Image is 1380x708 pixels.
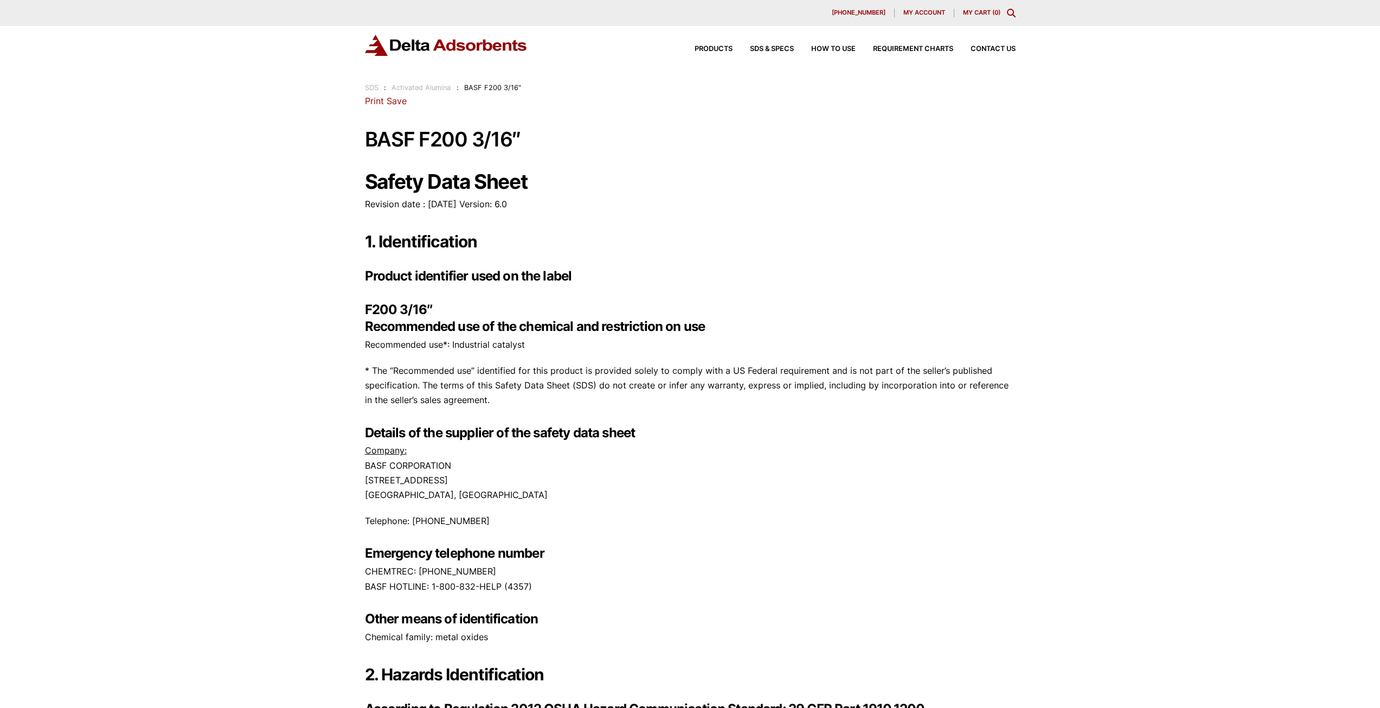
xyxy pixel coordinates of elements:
[832,10,885,16] span: [PHONE_NUMBER]
[365,665,544,684] strong: 2. Hazards Identification
[365,443,1016,502] p: BASF CORPORATION [STREET_ADDRESS] [GEOGRAPHIC_DATA], [GEOGRAPHIC_DATA]
[903,10,945,16] span: My account
[1007,9,1016,17] div: Toggle Modal Content
[387,95,407,106] a: Save
[971,46,1016,53] span: Contact Us
[464,84,521,92] span: BASF F200 3/16″
[750,46,794,53] span: SDS & SPECS
[365,363,1016,408] p: * The “Recommended use” identified for this product is provided solely to comply with a US Federa...
[677,46,733,53] a: Products
[823,9,895,17] a: [PHONE_NUMBER]
[365,564,1016,594] p: CHEMTREC: [PHONE_NUMBER] BASF HOTLINE: 1-800-832-HELP (4357)
[811,46,856,53] span: How to Use
[794,46,856,53] a: How to Use
[873,46,953,53] span: Requirement Charts
[365,169,528,194] strong: Safety Data Sheet
[365,268,572,284] strong: Product identifier used on the label
[963,9,1000,16] a: My Cart (0)
[365,35,528,56] img: Delta Adsorbents
[365,514,1016,528] p: Telephone: [PHONE_NUMBER]
[856,46,953,53] a: Requirement Charts
[365,630,1016,645] p: Chemical family: metal oxides
[365,445,407,456] u: Company:
[365,302,433,317] strong: F200 3/16″
[365,425,636,441] strong: Details of the supplier of the safety data sheet
[391,84,451,92] a: Activated Alumina
[895,9,954,17] a: My account
[365,318,705,334] strong: Recommended use of the chemical and restriction on use
[365,545,544,561] strong: Emergency telephone number
[365,129,1016,151] h1: BASF F200 3/16″
[953,46,1016,53] a: Contact Us
[365,84,378,92] a: SDS
[457,84,459,92] span: :
[365,197,1016,212] p: Revision date : [DATE] Version: 6.0
[384,84,386,92] span: :
[695,46,733,53] span: Products
[365,337,1016,352] p: Recommended use*: Industrial catalyst
[365,95,384,106] a: Print
[733,46,794,53] a: SDS & SPECS
[994,9,998,16] span: 0
[365,611,538,627] strong: Other means of identification
[365,232,477,251] strong: 1. Identification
